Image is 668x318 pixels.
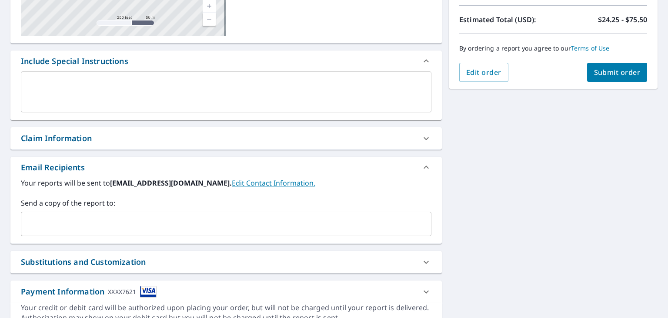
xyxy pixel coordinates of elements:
[21,198,431,208] label: Send a copy of the report to:
[10,127,442,149] div: Claim Information
[21,286,157,298] div: Payment Information
[598,14,647,25] p: $24.25 - $75.50
[10,251,442,273] div: Substitutions and Customization
[140,286,157,298] img: cardImage
[459,14,553,25] p: Estimated Total (USD):
[10,157,442,178] div: Email Recipients
[21,178,431,188] label: Your reports will be sent to
[21,256,146,268] div: Substitutions and Customization
[459,63,508,82] button: Edit order
[21,55,128,67] div: Include Special Instructions
[110,178,232,188] b: [EMAIL_ADDRESS][DOMAIN_NAME].
[571,44,610,52] a: Terms of Use
[10,281,442,303] div: Payment InformationXXXX7621cardImage
[594,68,641,77] span: Submit order
[587,63,648,82] button: Submit order
[232,178,315,188] a: EditContactInfo
[10,51,442,71] div: Include Special Instructions
[466,68,501,77] span: Edit order
[459,44,647,52] p: By ordering a report you agree to our
[21,162,85,173] div: Email Recipients
[108,286,136,298] div: XXXX7621
[21,132,92,144] div: Claim Information
[203,13,216,26] a: Current Level 17, Zoom Out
